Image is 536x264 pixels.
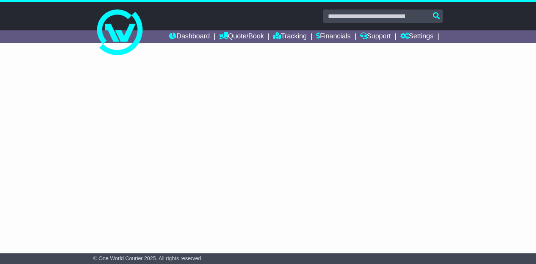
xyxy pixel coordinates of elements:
a: Financials [316,30,351,43]
a: Tracking [273,30,307,43]
span: © One World Courier 2025. All rights reserved. [93,255,203,261]
a: Quote/Book [219,30,264,43]
a: Dashboard [169,30,210,43]
a: Support [360,30,391,43]
a: Settings [400,30,434,43]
